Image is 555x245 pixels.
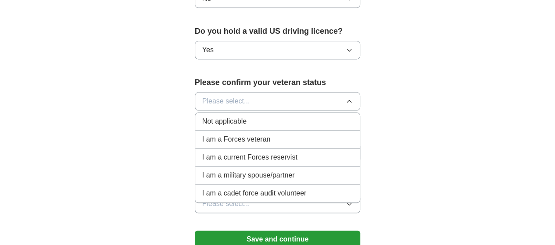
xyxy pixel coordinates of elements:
[202,116,247,127] span: Not applicable
[195,77,361,89] label: Please confirm your veteran status
[202,45,214,55] span: Yes
[195,41,361,59] button: Yes
[202,170,295,181] span: I am a military spouse/partner
[195,92,361,110] button: Please select...
[195,25,361,37] label: Do you hold a valid US driving licence?
[195,195,361,213] button: Please select...
[202,134,271,145] span: I am a Forces veteran
[202,152,297,163] span: I am a current Forces reservist
[202,96,250,107] span: Please select...
[202,199,250,209] span: Please select...
[202,188,306,199] span: I am a cadet force audit volunteer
